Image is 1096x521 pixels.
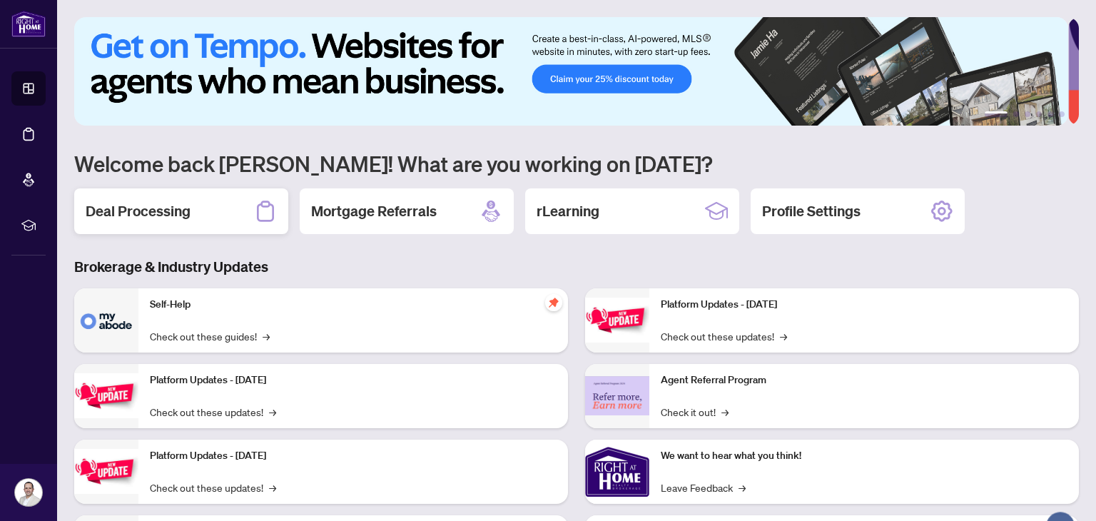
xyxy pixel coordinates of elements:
a: Leave Feedback→ [661,480,746,495]
p: Platform Updates - [DATE] [661,297,1067,313]
p: Platform Updates - [DATE] [150,448,557,464]
a: Check it out!→ [661,404,729,420]
img: Platform Updates - July 21, 2025 [74,449,138,494]
h2: Mortgage Referrals [311,201,437,221]
h3: Brokerage & Industry Updates [74,257,1079,277]
img: Platform Updates - September 16, 2025 [74,373,138,418]
button: 6 [1059,111,1065,117]
img: Profile Icon [15,479,42,506]
button: Open asap [1039,471,1082,514]
a: Check out these guides!→ [150,328,270,344]
button: 3 [1025,111,1030,117]
img: logo [11,11,46,37]
button: 5 [1047,111,1053,117]
img: Slide 0 [74,17,1068,126]
h2: Profile Settings [762,201,861,221]
span: → [780,328,787,344]
span: → [269,404,276,420]
button: 1 [985,111,1008,117]
p: We want to hear what you think! [661,448,1067,464]
img: We want to hear what you think! [585,440,649,504]
img: Platform Updates - June 23, 2025 [585,298,649,343]
p: Self-Help [150,297,557,313]
button: 4 [1036,111,1042,117]
img: Self-Help [74,288,138,353]
h2: Deal Processing [86,201,191,221]
h2: rLearning [537,201,599,221]
h1: Welcome back [PERSON_NAME]! What are you working on [DATE]? [74,150,1079,177]
a: Check out these updates!→ [661,328,787,344]
span: pushpin [545,294,562,311]
p: Platform Updates - [DATE] [150,373,557,388]
span: → [721,404,729,420]
p: Agent Referral Program [661,373,1067,388]
span: → [263,328,270,344]
span: → [739,480,746,495]
a: Check out these updates!→ [150,480,276,495]
img: Agent Referral Program [585,376,649,415]
span: → [269,480,276,495]
a: Check out these updates!→ [150,404,276,420]
button: 2 [1013,111,1019,117]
